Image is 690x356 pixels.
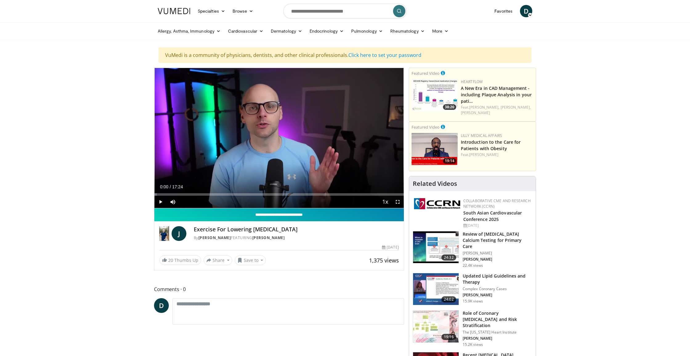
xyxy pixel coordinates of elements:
[252,235,285,240] a: [PERSON_NAME]
[501,105,531,110] a: [PERSON_NAME],
[159,255,201,265] a: 20 Thumbs Up
[235,255,266,265] button: Save to
[413,310,532,347] a: 19:16 Role of Coronary [MEDICAL_DATA] and Risk Stratification The [US_STATE] Heart Institute [PER...
[463,336,532,341] p: [PERSON_NAME]
[194,226,399,233] h4: Exercise For Lowering [MEDICAL_DATA]
[520,5,532,17] a: D
[154,193,404,196] div: Progress Bar
[441,334,456,340] span: 19:16
[159,47,531,63] div: VuMedi is a community of physicians, dentists, and other clinical professionals.
[194,235,399,241] div: By FEATURING
[463,293,532,298] p: [PERSON_NAME]
[267,25,306,37] a: Dermatology
[469,105,499,110] a: [PERSON_NAME],
[413,231,459,263] img: f4af32e0-a3f3-4dd9-8ed6-e543ca885e6d.150x105_q85_crop-smart_upscale.jpg
[158,8,190,14] img: VuMedi Logo
[172,184,183,189] span: 17:24
[159,226,169,241] img: Dr. Jordan Rennicke
[229,5,257,17] a: Browse
[369,257,399,264] span: 1,375 views
[463,210,522,222] a: South Asian Cardiovascular Conference 2025
[413,310,459,342] img: 1efa8c99-7b8a-4ab5-a569-1c219ae7bd2c.150x105_q85_crop-smart_upscale.jpg
[172,226,186,241] a: J
[461,110,490,115] a: [PERSON_NAME]
[154,285,404,293] span: Comments 0
[463,299,483,304] p: 15.9K views
[382,245,399,250] div: [DATE]
[348,52,421,58] a: Click here to set your password
[441,296,456,302] span: 24:02
[154,68,404,208] video-js: Video Player
[463,310,532,329] h3: Role of Coronary [MEDICAL_DATA] and Risk Stratification
[160,184,168,189] span: 0:00
[413,231,532,268] a: 24:32 Review of [MEDICAL_DATA] Calcium Testing for Primary Care [PERSON_NAME] [PERSON_NAME] 22.4K...
[413,273,459,305] img: 77f671eb-9394-4acc-bc78-a9f077f94e00.150x105_q85_crop-smart_upscale.jpg
[463,198,531,209] a: Collaborative CME and Research Network (CCRN)
[428,25,452,37] a: More
[154,25,224,37] a: Allergy, Asthma, Immunology
[412,124,440,130] small: Featured Video
[463,273,532,285] h3: Updated Lipid Guidelines and Therapy
[154,196,167,208] button: Play
[198,235,231,240] a: [PERSON_NAME]
[461,85,532,104] a: A New Era in CAD Management - including Plaque Analysis in your pati…
[463,223,531,228] div: [DATE]
[461,79,483,84] a: Heartflow
[379,196,392,208] button: Playback Rate
[412,133,458,165] a: 19:14
[463,330,532,335] p: The [US_STATE] Heart Institute
[461,152,533,158] div: Feat.
[443,104,456,110] span: 38:20
[168,257,173,263] span: 20
[461,105,533,116] div: Feat.
[283,4,407,18] input: Search topics, interventions
[441,254,456,261] span: 24:32
[413,273,532,306] a: 24:02 Updated Lipid Guidelines and Therapy Complex Coronary Cases [PERSON_NAME] 15.9K views
[412,133,458,165] img: acc2e291-ced4-4dd5-b17b-d06994da28f3.png.150x105_q85_crop-smart_upscale.png
[392,196,404,208] button: Fullscreen
[443,158,456,164] span: 19:14
[463,286,532,291] p: Complex Coronary Cases
[167,196,179,208] button: Mute
[414,198,460,209] img: a04ee3ba-8487-4636-b0fb-5e8d268f3737.png.150x105_q85_autocrop_double_scale_upscale_version-0.2.png
[306,25,347,37] a: Endocrinology
[463,342,483,347] p: 15.2K views
[461,133,502,138] a: Lilly Medical Affairs
[463,263,483,268] p: 22.4K views
[204,255,232,265] button: Share
[412,70,440,76] small: Featured Video
[463,231,532,250] h3: Review of [MEDICAL_DATA] Calcium Testing for Primary Care
[469,152,498,157] a: [PERSON_NAME]
[461,139,521,151] a: Introduction to the Care for Patients with Obesity
[347,25,387,37] a: Pulmonology
[412,79,458,111] a: 38:20
[412,79,458,111] img: 738d0e2d-290f-4d89-8861-908fb8b721dc.150x105_q85_crop-smart_upscale.jpg
[463,251,532,256] p: [PERSON_NAME]
[224,25,267,37] a: Cardiovascular
[491,5,516,17] a: Favorites
[154,298,169,313] a: D
[170,184,171,189] span: /
[413,180,457,187] h4: Related Videos
[194,5,229,17] a: Specialties
[387,25,428,37] a: Rheumatology
[463,257,532,262] p: [PERSON_NAME]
